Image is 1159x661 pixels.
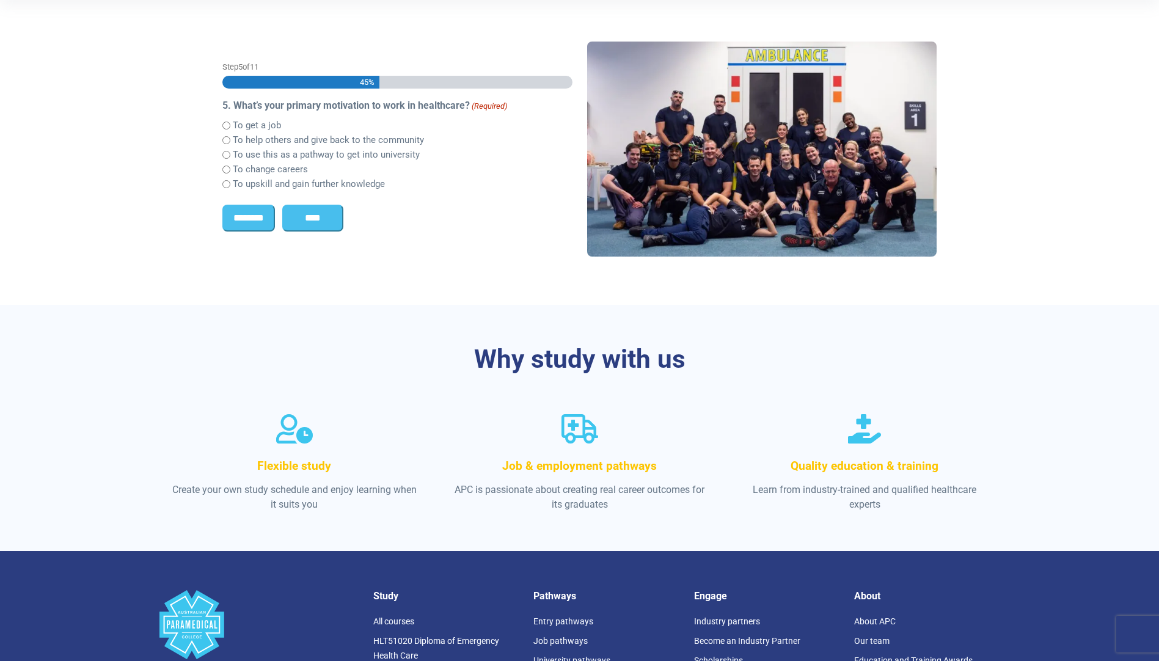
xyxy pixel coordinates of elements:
h5: Engage [694,590,840,602]
a: Job pathways [533,636,588,646]
label: To change careers [233,163,308,177]
h5: Study [373,590,519,602]
a: Our team [854,636,890,646]
p: Create your own study schedule and enjoy learning when it suits you [169,483,420,512]
a: Become an Industry Partner [694,636,800,646]
p: Step of [222,61,572,73]
a: Industry partners [694,616,760,626]
legend: 5. What’s your primary motivation to work in healthcare? [222,98,572,113]
label: To help others and give back to the community [233,133,424,147]
a: All courses [373,616,414,626]
a: HLT51020 Diploma of Emergency Health Care [373,636,499,660]
span: (Required) [470,100,507,112]
h3: Why study with us [222,344,937,375]
a: Entry pathways [533,616,593,626]
h5: About [854,590,1000,602]
a: Space [159,590,359,659]
span: Quality education & training [791,459,938,473]
span: 5 [238,62,243,71]
span: 45% [359,76,375,89]
label: To get a job [233,119,281,133]
p: Learn from industry-trained and qualified healthcare experts [739,483,990,512]
span: Flexible study [257,459,331,473]
label: To upskill and gain further knowledge [233,177,385,191]
p: APC is passionate about creating real career outcomes for its graduates [454,483,705,512]
label: To use this as a pathway to get into university [233,148,420,162]
span: 11 [250,62,258,71]
h5: Pathways [533,590,679,602]
a: About APC [854,616,896,626]
span: Job & employment pathways [502,459,657,473]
